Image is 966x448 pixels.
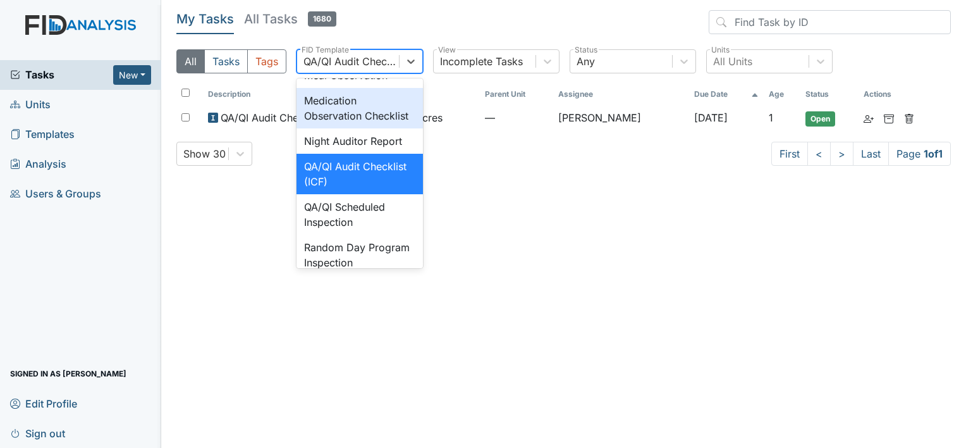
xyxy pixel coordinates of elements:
div: QA/QI Audit Checklist (ICF) [297,154,423,194]
span: Templates [10,125,75,144]
h5: All Tasks [244,10,336,28]
span: Users & Groups [10,184,101,204]
input: Toggle All Rows Selected [181,89,190,97]
span: Units [10,95,51,115]
th: Toggle SortBy [764,84,800,105]
th: Toggle SortBy [480,84,554,105]
div: Show 30 [183,146,226,161]
td: [PERSON_NAME] [553,105,688,132]
span: Sign out [10,423,65,443]
div: Incomplete Tasks [440,54,523,69]
a: > [830,142,853,166]
span: 1 [769,111,773,124]
div: Night Auditor Report [297,128,423,154]
span: Page [888,142,951,166]
button: Tags [247,49,286,73]
span: Edit Profile [10,394,77,413]
div: Any [577,54,595,69]
div: QA/QI Scheduled Inspection [297,194,423,235]
span: [DATE] [694,111,728,124]
a: Last [853,142,889,166]
div: All Units [713,54,752,69]
nav: task-pagination [771,142,951,166]
h5: My Tasks [176,10,234,28]
span: Analysis [10,154,66,174]
span: Open [805,111,835,127]
a: First [771,142,808,166]
a: Delete [904,110,914,125]
a: Tasks [10,67,113,82]
a: < [807,142,831,166]
button: Tasks [204,49,248,73]
input: Find Task by ID [709,10,951,34]
th: Toggle SortBy [203,84,341,105]
strong: 1 of 1 [924,147,943,160]
th: Assignee [553,84,688,105]
span: QA/QI Audit Checklist (ICF) [221,110,336,125]
button: New [113,65,151,85]
div: Random Day Program Inspection [297,235,423,275]
th: Actions [859,84,922,105]
button: All [176,49,205,73]
div: Medication Observation Checklist [297,88,423,128]
span: 1680 [308,11,336,27]
div: QA/QI Audit Checklist (ICF) [303,54,400,69]
span: — [485,110,549,125]
a: Archive [884,110,894,125]
th: Toggle SortBy [800,84,859,105]
th: Toggle SortBy [689,84,764,105]
span: Signed in as [PERSON_NAME] [10,364,126,383]
div: Type filter [176,49,286,73]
